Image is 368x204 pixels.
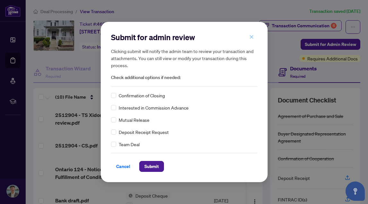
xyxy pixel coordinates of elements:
span: Interested in Commission Advance [119,104,189,111]
h2: Submit for admin review [111,32,257,42]
button: Submit [139,161,164,172]
span: Check additional options if needed: [111,74,257,81]
span: Cancel [116,161,130,172]
button: Cancel [111,161,135,172]
span: Mutual Release [119,116,150,123]
span: Deposit Receipt Request [119,129,169,136]
span: Submit [144,161,159,172]
span: Confirmation of Closing [119,92,165,99]
h5: Clicking submit will notify the admin team to review your transaction and attachments. You can st... [111,48,257,69]
button: Open asap [346,182,365,201]
span: close [249,35,254,39]
span: Team Deal [119,141,140,148]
